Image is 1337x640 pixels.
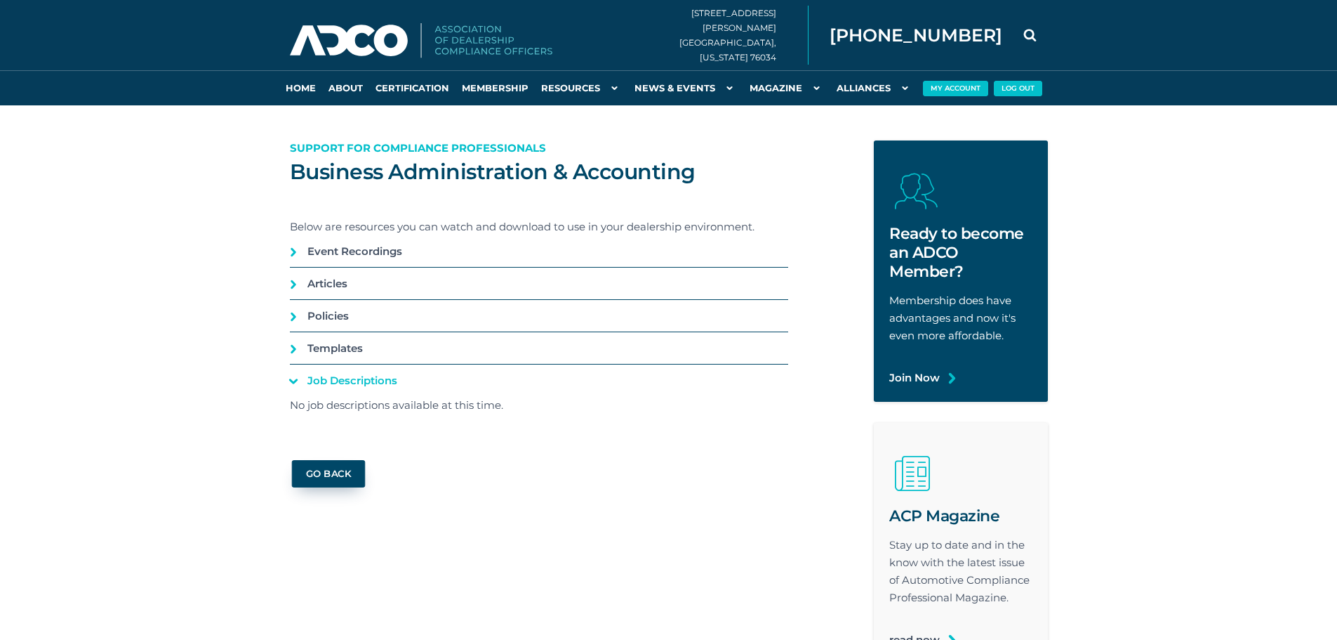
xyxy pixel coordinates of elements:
[369,70,455,105] a: Certification
[290,23,552,58] img: Association of Dealership Compliance Officers logo
[290,235,788,267] a: Event Recordings
[290,139,788,157] p: Support for Compliance Professionals
[455,70,535,105] a: Membership
[290,332,788,364] a: Templates
[290,396,528,414] p: No job descriptions available at this time.
[994,81,1042,96] button: Log Out
[290,218,788,235] p: Below are resources you can watch and download to use in your dealership environment.
[290,300,788,332] a: Policies
[889,369,940,386] a: Join Now
[889,292,1032,344] p: Membership does have advantages and now it's even more affordable.
[279,70,322,105] a: Home
[830,27,1002,44] span: [PHONE_NUMBER]
[290,365,788,396] a: Job Descriptions
[889,536,1032,606] p: Stay up to date and in the know with the latest issue of Automotive Compliance Professional Magaz...
[889,507,1032,525] h2: ACP Magazine
[290,158,788,186] h1: Business Administration & Accounting
[628,70,743,105] a: News & Events
[743,70,830,105] a: Magazine
[290,268,788,299] a: Articles
[830,70,919,105] a: Alliances
[923,81,988,96] button: My Account
[291,460,365,488] a: go back
[535,70,628,105] a: Resources
[889,224,1032,281] h2: Ready to become an ADCO Member?
[679,6,809,65] div: [STREET_ADDRESS][PERSON_NAME] [GEOGRAPHIC_DATA], [US_STATE] 76034
[322,70,369,105] a: About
